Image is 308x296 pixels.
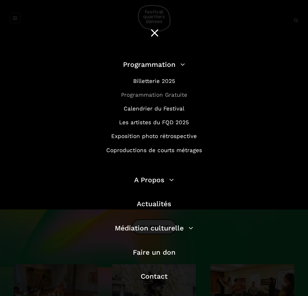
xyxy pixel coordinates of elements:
[121,91,187,98] a: Programmation Gratuite
[134,176,174,184] a: A Propos
[137,200,171,208] a: Actualités
[133,78,175,84] a: Billetterie 2025
[106,147,202,153] a: Coproductions de courts métrages
[141,272,168,280] a: Contact
[111,133,197,139] a: Exposition photo rétrospective
[124,105,184,112] a: Calendrier du Festival
[123,60,185,69] a: Programmation
[115,224,193,232] a: Médiation culturelle
[119,119,189,126] a: Les artistes du FQD 2025
[133,248,175,256] a: Faire un don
